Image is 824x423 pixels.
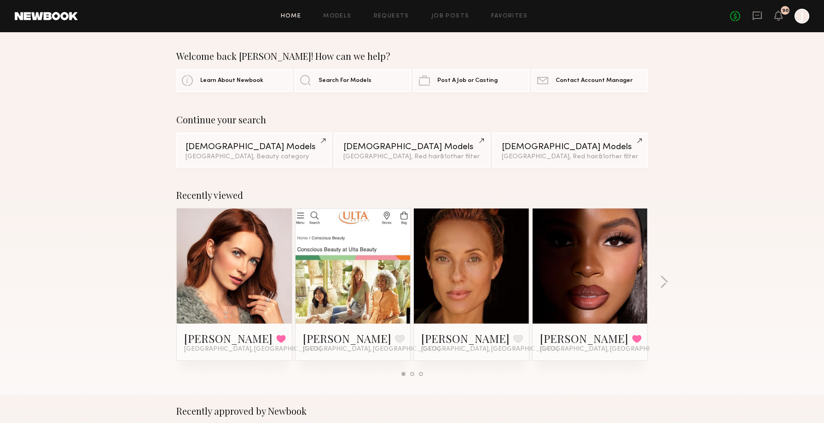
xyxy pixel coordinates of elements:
[186,154,322,160] div: [GEOGRAPHIC_DATA], Beauty category
[184,346,321,353] span: [GEOGRAPHIC_DATA], [GEOGRAPHIC_DATA]
[493,133,648,168] a: [DEMOGRAPHIC_DATA] Models[GEOGRAPHIC_DATA], Red hair&1other filter
[556,78,633,84] span: Contact Account Manager
[540,331,628,346] a: [PERSON_NAME]
[431,13,470,19] a: Job Posts
[303,331,391,346] a: [PERSON_NAME]
[532,69,648,92] a: Contact Account Manager
[176,69,292,92] a: Learn About Newbook
[421,346,558,353] span: [GEOGRAPHIC_DATA], [GEOGRAPHIC_DATA]
[186,143,322,151] div: [DEMOGRAPHIC_DATA] Models
[334,133,489,168] a: [DEMOGRAPHIC_DATA] Models[GEOGRAPHIC_DATA], Red hair&1other filter
[502,143,638,151] div: [DEMOGRAPHIC_DATA] Models
[319,78,371,84] span: Search For Models
[540,346,677,353] span: [GEOGRAPHIC_DATA], [GEOGRAPHIC_DATA]
[795,9,809,23] a: J
[413,69,529,92] a: Post A Job or Casting
[184,331,273,346] a: [PERSON_NAME]
[176,190,648,201] div: Recently viewed
[176,406,648,417] div: Recently approved by Newbook
[374,13,409,19] a: Requests
[176,114,648,125] div: Continue your search
[200,78,263,84] span: Learn About Newbook
[176,133,331,168] a: [DEMOGRAPHIC_DATA] Models[GEOGRAPHIC_DATA], Beauty category
[782,8,789,13] div: 90
[440,154,480,160] span: & 1 other filter
[437,78,498,84] span: Post A Job or Casting
[421,331,510,346] a: [PERSON_NAME]
[303,346,440,353] span: [GEOGRAPHIC_DATA], [GEOGRAPHIC_DATA]
[343,154,480,160] div: [GEOGRAPHIC_DATA], Red hair
[323,13,351,19] a: Models
[343,143,480,151] div: [DEMOGRAPHIC_DATA] Models
[491,13,528,19] a: Favorites
[295,69,411,92] a: Search For Models
[176,51,648,62] div: Welcome back [PERSON_NAME]! How can we help?
[502,154,638,160] div: [GEOGRAPHIC_DATA], Red hair
[598,154,638,160] span: & 1 other filter
[281,13,302,19] a: Home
